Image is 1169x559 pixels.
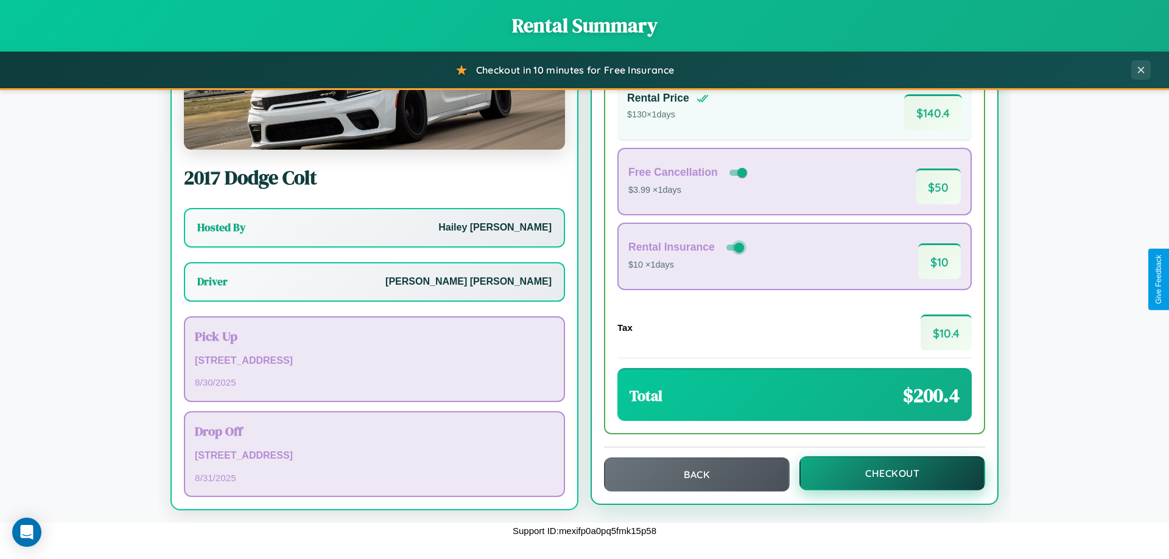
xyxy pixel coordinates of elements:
[476,64,674,76] span: Checkout in 10 minutes for Free Insurance
[628,257,746,273] p: $10 × 1 days
[903,382,960,409] span: $ 200.4
[627,107,709,123] p: $ 130 × 1 days
[604,457,790,491] button: Back
[628,182,749,198] p: $3.99 × 1 days
[438,219,552,237] p: Hailey [PERSON_NAME]
[195,352,554,370] p: [STREET_ADDRESS]
[195,447,554,465] p: [STREET_ADDRESS]
[385,273,552,291] p: [PERSON_NAME] [PERSON_NAME]
[12,518,41,547] div: Open Intercom Messenger
[921,314,972,350] span: $ 10.4
[195,422,554,440] h3: Drop Off
[904,94,962,130] span: $ 140.4
[184,164,565,191] h2: 2017 Dodge Colt
[197,220,245,235] h3: Hosted By
[195,470,554,486] p: 8 / 31 / 2025
[628,241,715,254] h4: Rental Insurance
[195,374,554,391] p: 8 / 30 / 2025
[630,386,662,406] h3: Total
[617,322,633,333] h4: Tax
[799,456,985,490] button: Checkout
[1154,255,1163,304] div: Give Feedback
[12,12,1157,39] h1: Rental Summary
[628,166,718,179] h4: Free Cancellation
[916,168,961,204] span: $ 50
[195,327,554,345] h3: Pick Up
[918,243,961,279] span: $ 10
[513,523,656,539] p: Support ID: mexifp0a0pq5fmk15p58
[197,274,228,289] h3: Driver
[627,92,689,105] h4: Rental Price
